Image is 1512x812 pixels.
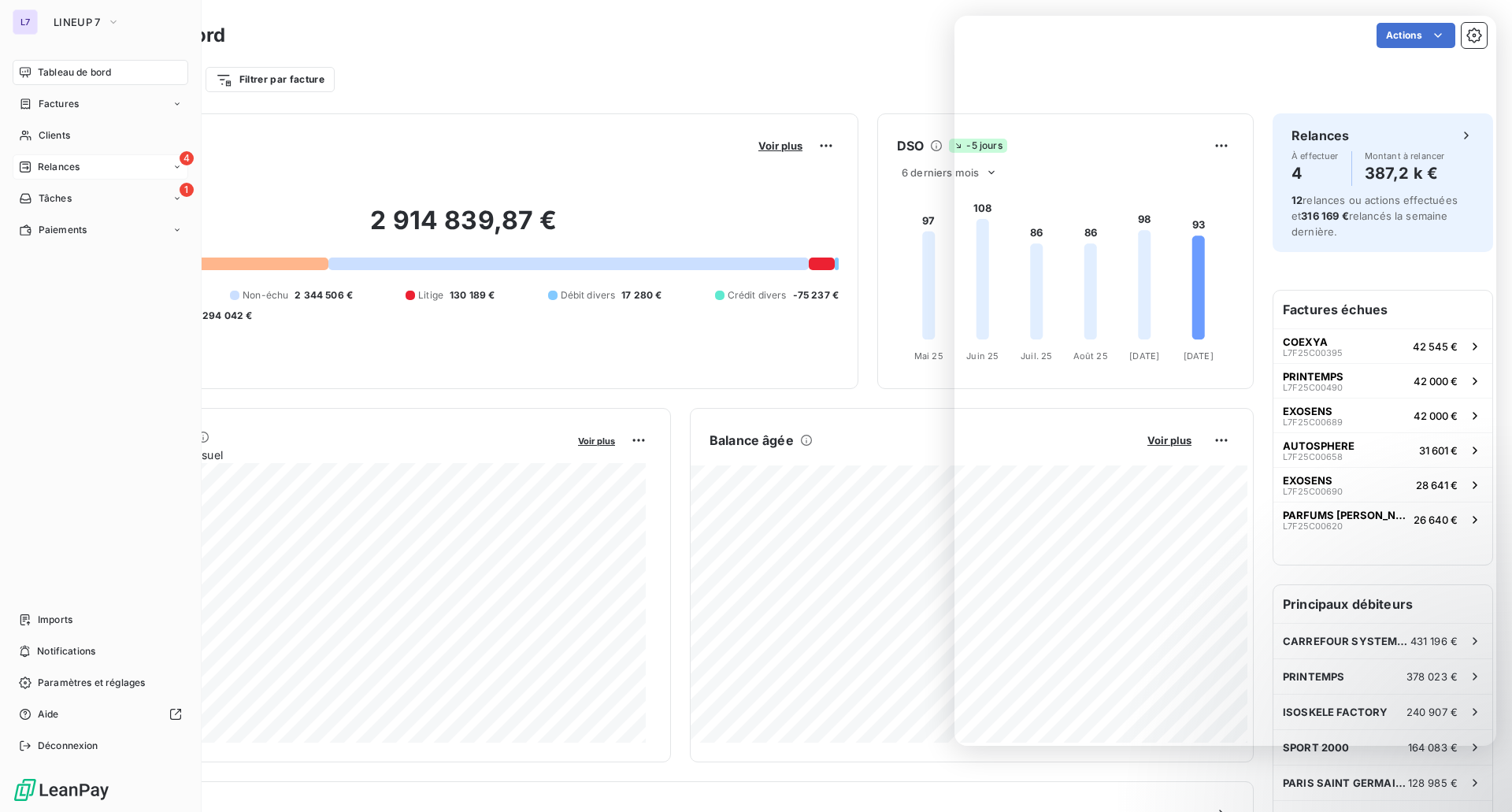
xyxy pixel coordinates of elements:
[954,16,1496,746] iframe: Intercom live chat
[39,97,79,111] span: Factures
[578,436,615,447] span: Voir plus
[754,139,807,153] button: Voir plus
[39,128,70,143] span: Clients
[914,350,943,362] tspan: Mai 25
[39,191,72,206] span: Tâches
[1408,777,1458,789] span: 128 985 €
[180,151,194,165] span: 4
[38,613,72,627] span: Imports
[13,702,188,727] a: Aide
[418,288,443,302] span: Litige
[573,433,620,447] button: Voir plus
[38,65,111,80] span: Tableau de bord
[1283,777,1408,789] span: PARIS SAINT GERMAIN FOOTBALL
[206,67,335,92] button: Filtrer par facture
[198,309,253,323] span: -294 042 €
[561,288,616,302] span: Débit divers
[13,777,110,803] img: Logo LeanPay
[295,288,353,302] span: 2 344 506 €
[450,288,495,302] span: 130 189 €
[902,166,979,179] span: 6 derniers mois
[54,16,101,28] span: LINEUP 7
[38,676,145,690] span: Paramètres et réglages
[728,288,787,302] span: Crédit divers
[793,288,839,302] span: -75 237 €
[39,223,87,237] span: Paiements
[1283,741,1350,754] span: SPORT 2000
[243,288,288,302] span: Non-échu
[38,739,98,753] span: Déconnexion
[949,139,1006,153] span: -5 jours
[38,707,59,721] span: Aide
[758,139,802,152] span: Voir plus
[89,447,567,463] span: Chiffre d'affaires mensuel
[38,160,80,174] span: Relances
[1458,758,1496,796] iframe: Intercom live chat
[710,431,794,450] h6: Balance âgée
[37,644,95,658] span: Notifications
[89,205,839,252] h2: 2 914 839,87 €
[1408,741,1458,754] span: 164 083 €
[897,136,924,155] h6: DSO
[621,288,661,302] span: 17 280 €
[13,9,38,35] div: L7
[180,183,194,197] span: 1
